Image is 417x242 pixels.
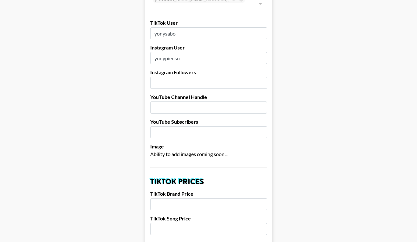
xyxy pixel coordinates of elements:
label: TikTok Song Price [150,215,267,222]
label: TikTok Brand Price [150,191,267,197]
label: YouTube Channel Handle [150,94,267,100]
label: TikTok User [150,20,267,26]
label: Instagram Followers [150,69,267,75]
label: YouTube Subscribers [150,119,267,125]
label: Instagram User [150,44,267,51]
h2: TikTok Prices [150,178,267,186]
span: Ability to add images coming soon... [150,151,227,157]
label: Image [150,143,267,150]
